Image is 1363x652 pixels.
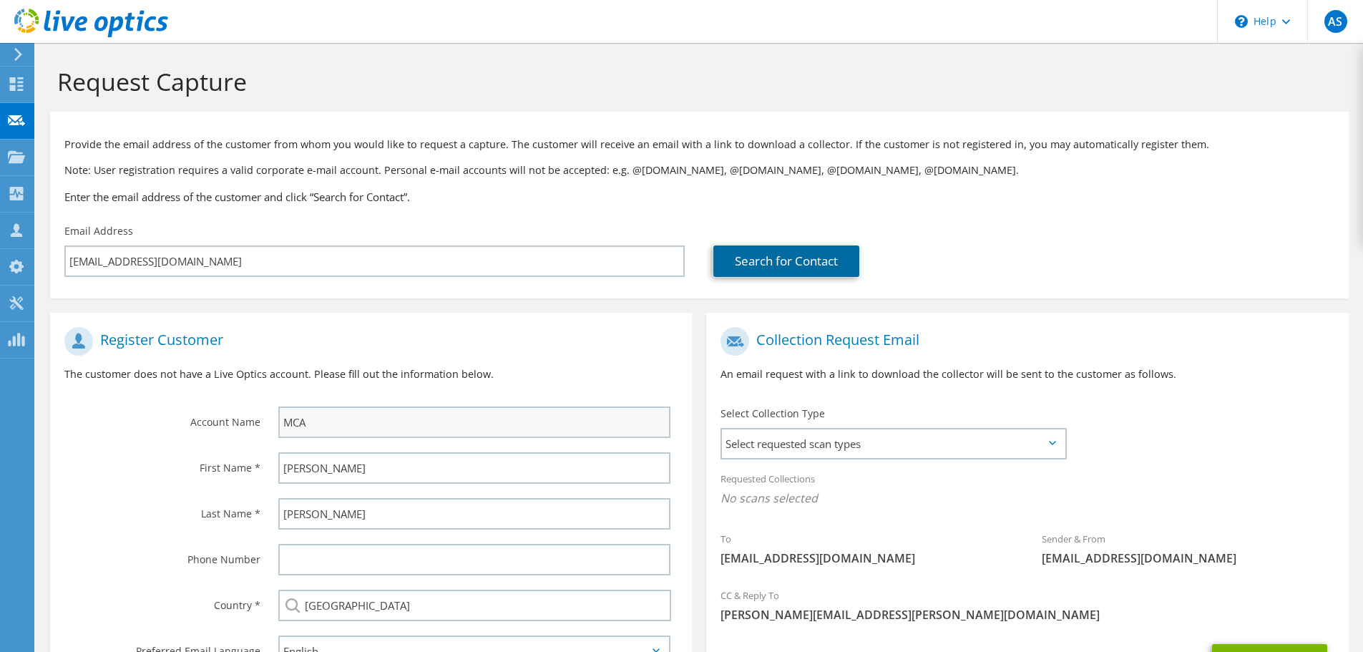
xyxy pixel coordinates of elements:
label: First Name * [64,452,260,475]
p: Note: User registration requires a valid corporate e-mail account. Personal e-mail accounts will ... [64,162,1334,178]
label: Last Name * [64,498,260,521]
h1: Collection Request Email [720,327,1327,356]
label: Select Collection Type [720,407,825,421]
label: Email Address [64,224,133,238]
h3: Enter the email address of the customer and click “Search for Contact”. [64,189,1334,205]
h1: Request Capture [57,67,1334,97]
span: [EMAIL_ADDRESS][DOMAIN_NAME] [720,550,1013,566]
span: No scans selected [720,490,1334,506]
p: The customer does not have a Live Optics account. Please fill out the information below. [64,366,678,382]
h1: Register Customer [64,327,670,356]
div: Sender & From [1027,524,1349,573]
span: [PERSON_NAME][EMAIL_ADDRESS][PERSON_NAME][DOMAIN_NAME] [720,607,1334,623]
span: [EMAIL_ADDRESS][DOMAIN_NAME] [1042,550,1334,566]
svg: \n [1235,15,1248,28]
label: Phone Number [64,544,260,567]
label: Account Name [64,407,260,429]
p: Provide the email address of the customer from whom you would like to request a capture. The cust... [64,137,1334,152]
p: An email request with a link to download the collector will be sent to the customer as follows. [720,366,1334,382]
div: To [706,524,1027,573]
div: CC & Reply To [706,580,1348,630]
label: Country * [64,590,260,613]
span: Select requested scan types [722,429,1065,458]
a: Search for Contact [713,245,859,277]
div: Requested Collections [706,464,1348,517]
span: AS [1324,10,1347,33]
